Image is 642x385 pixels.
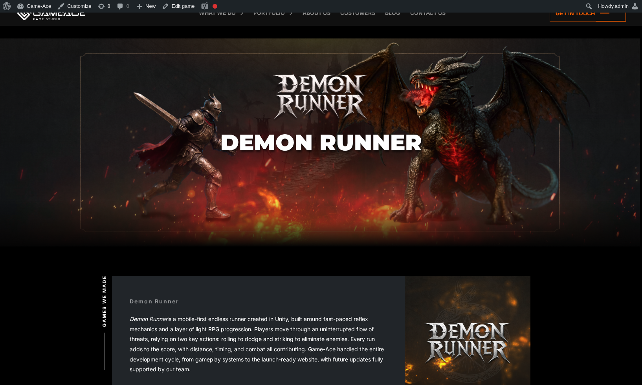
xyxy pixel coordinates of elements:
[550,5,626,22] a: Get in touch
[101,275,108,327] span: Games we made
[615,3,629,9] span: admin
[130,314,387,374] p: is a mobile-first endless runner created in Unity, built around fast-paced reflex mechanics and a...
[213,4,217,9] div: Focus keyphrase not set
[130,297,179,305] div: Demon Runner
[220,130,422,155] h1: Demon Runner
[130,316,167,322] em: Demon Runner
